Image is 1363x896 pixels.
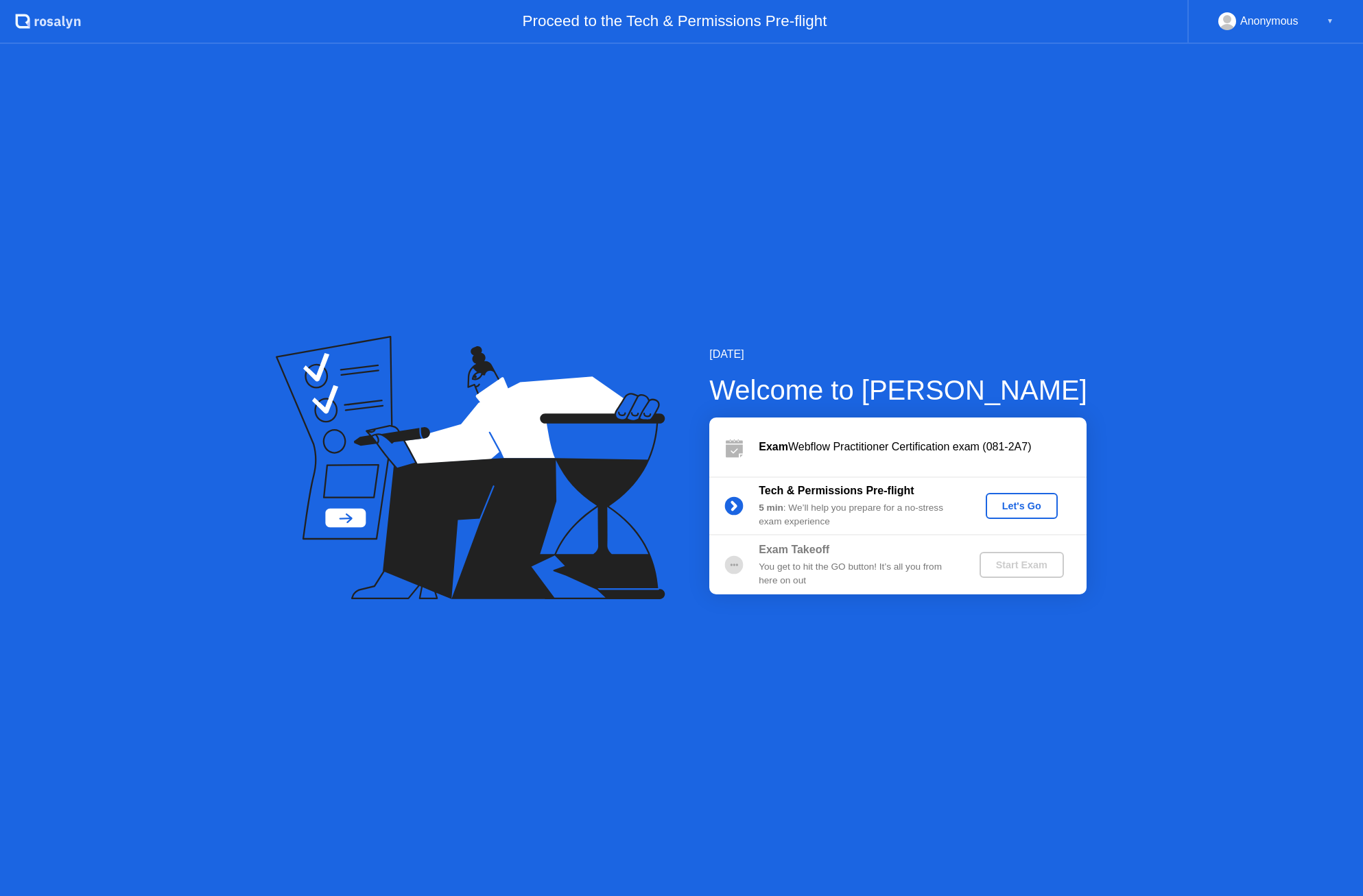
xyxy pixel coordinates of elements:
[759,485,914,496] b: Tech & Permissions Pre-flight
[759,544,829,555] b: Exam Takeoff
[1240,12,1299,30] div: Anonymous
[759,501,956,529] div: : We’ll help you prepare for a no-stress exam experience
[980,552,1064,578] button: Start Exam
[991,500,1052,511] div: Let's Go
[986,493,1058,519] button: Let's Go
[1327,12,1334,30] div: ▼
[709,346,1087,363] div: [DATE]
[759,560,956,588] div: You get to hit the GO button! It’s all you from here on out
[985,559,1058,570] div: Start Exam
[709,370,1087,411] div: Welcome to [PERSON_NAME]
[759,441,788,452] b: Exam
[759,439,1087,455] div: Webflow Practitioner Certification exam (081-2A7)
[759,503,783,513] b: 5 min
